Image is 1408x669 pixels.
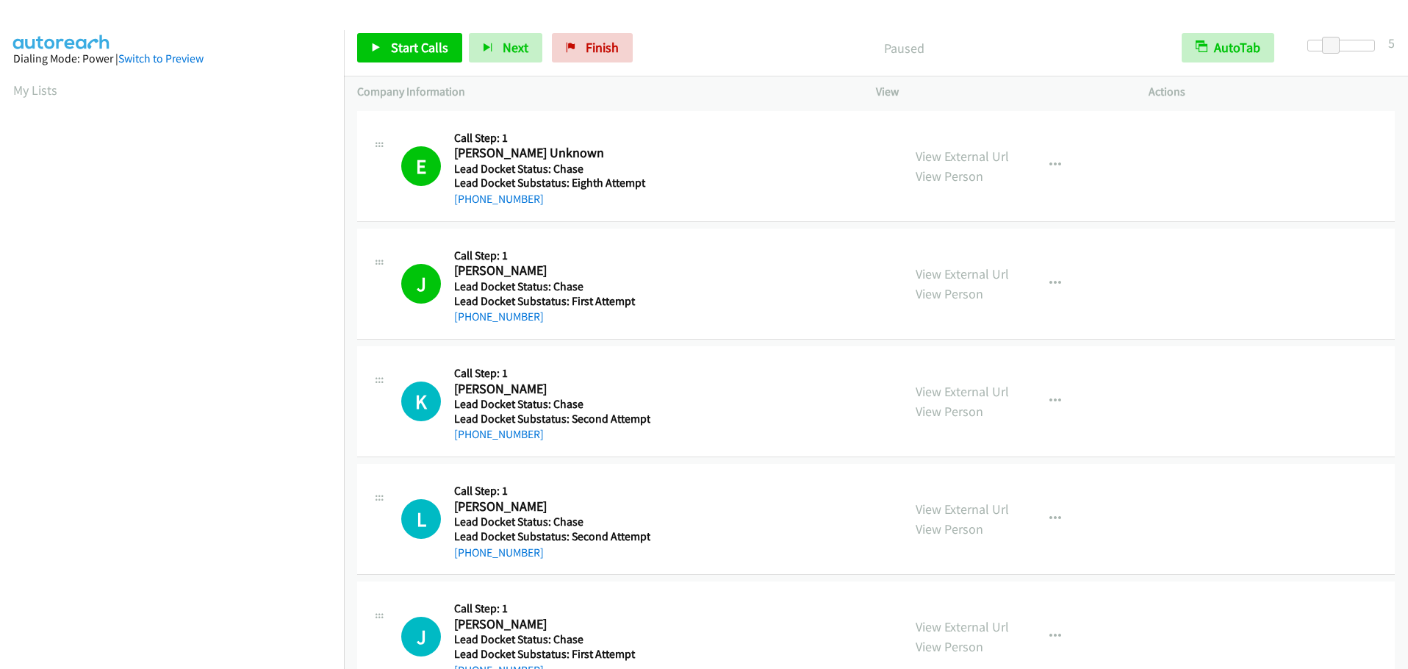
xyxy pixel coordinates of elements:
[653,38,1155,58] p: Paused
[454,545,544,559] a: [PHONE_NUMBER]
[454,162,650,176] h5: Lead Docket Status: Chase
[586,39,619,56] span: Finish
[401,264,441,304] h1: J
[454,176,650,190] h5: Lead Docket Substatus: Eighth Attempt
[401,146,441,186] h1: E
[118,51,204,65] a: Switch to Preview
[401,617,441,657] h1: J
[454,279,650,294] h5: Lead Docket Status: Chase
[916,638,983,655] a: View Person
[916,265,1009,282] a: View External Url
[454,484,650,498] h5: Call Step: 1
[454,632,650,647] h5: Lead Docket Status: Chase
[454,647,650,662] h5: Lead Docket Substatus: First Attempt
[454,145,650,162] h2: [PERSON_NAME] Unknown
[454,294,650,309] h5: Lead Docket Substatus: First Attempt
[454,498,650,515] h2: [PERSON_NAME]
[876,83,1122,101] p: View
[454,529,650,544] h5: Lead Docket Substatus: Second Attempt
[401,499,441,539] h1: L
[1388,33,1395,53] div: 5
[916,520,983,537] a: View Person
[454,366,650,381] h5: Call Step: 1
[391,39,448,56] span: Start Calls
[552,33,633,62] a: Finish
[454,262,650,279] h2: [PERSON_NAME]
[454,248,650,263] h5: Call Step: 1
[454,427,544,441] a: [PHONE_NUMBER]
[401,499,441,539] div: The call is yet to be attempted
[916,618,1009,635] a: View External Url
[401,382,441,421] h1: K
[916,501,1009,518] a: View External Url
[13,50,331,68] div: Dialing Mode: Power |
[1365,276,1408,393] iframe: Resource Center
[454,131,650,146] h5: Call Step: 1
[469,33,542,62] button: Next
[454,412,650,426] h5: Lead Docket Substatus: Second Attempt
[357,83,850,101] p: Company Information
[401,382,441,421] div: The call is yet to be attempted
[454,192,544,206] a: [PHONE_NUMBER]
[454,397,650,412] h5: Lead Docket Status: Chase
[454,381,650,398] h2: [PERSON_NAME]
[1149,83,1395,101] p: Actions
[916,383,1009,400] a: View External Url
[13,82,57,99] a: My Lists
[503,39,528,56] span: Next
[916,148,1009,165] a: View External Url
[916,403,983,420] a: View Person
[1182,33,1274,62] button: AutoTab
[454,515,650,529] h5: Lead Docket Status: Chase
[454,616,650,633] h2: [PERSON_NAME]
[454,601,650,616] h5: Call Step: 1
[916,168,983,185] a: View Person
[357,33,462,62] a: Start Calls
[916,285,983,302] a: View Person
[454,310,544,323] a: [PHONE_NUMBER]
